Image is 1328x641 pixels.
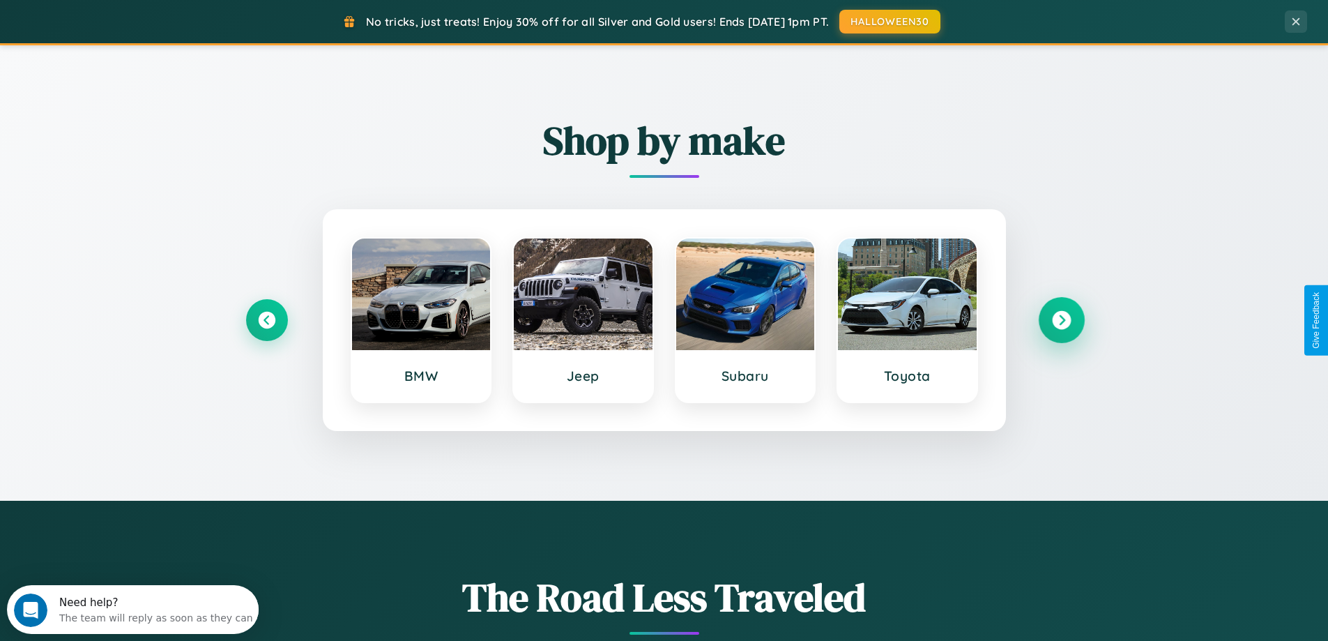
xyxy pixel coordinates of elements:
iframe: Intercom live chat [14,594,47,627]
h2: Shop by make [246,114,1083,167]
iframe: Intercom live chat discovery launcher [7,585,259,634]
h3: Jeep [528,368,639,384]
button: HALLOWEEN30 [839,10,940,33]
span: No tricks, just treats! Enjoy 30% off for all Silver and Gold users! Ends [DATE] 1pm PT. [366,15,829,29]
div: The team will reply as soon as they can [52,23,246,38]
div: Need help? [52,12,246,23]
h3: Toyota [852,368,963,384]
div: Open Intercom Messenger [6,6,259,44]
h1: The Road Less Traveled [246,571,1083,624]
h3: Subaru [690,368,801,384]
div: Give Feedback [1311,292,1321,349]
h3: BMW [366,368,477,384]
